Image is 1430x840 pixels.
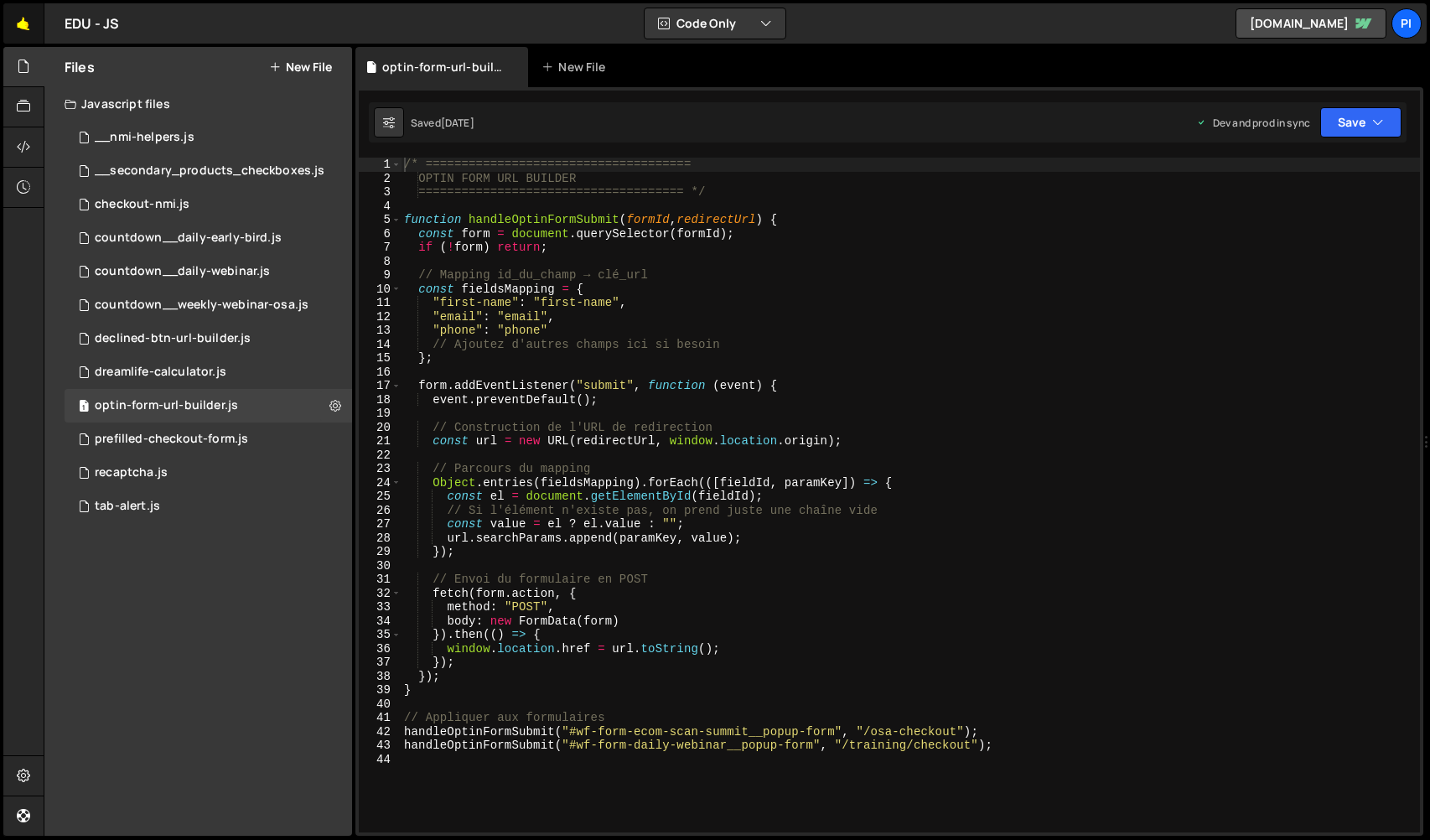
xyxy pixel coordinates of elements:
[95,499,160,514] div: tab-alert.js
[65,13,119,34] div: EDU - JS
[359,614,402,629] div: 34
[359,587,402,601] div: 32
[79,401,89,414] span: 1
[359,241,402,255] div: 7
[359,158,402,172] div: 1
[359,628,402,642] div: 35
[359,476,402,490] div: 24
[65,255,352,288] div: 12844/36864.js
[44,87,352,121] div: Javascript files
[65,389,352,423] div: 12844/31893.js
[359,172,402,186] div: 2
[359,697,402,712] div: 40
[359,366,402,380] div: 16
[359,296,402,310] div: 11
[359,504,402,518] div: 26
[359,434,402,449] div: 21
[65,154,357,188] div: 12844/31703.js
[359,642,402,656] div: 36
[65,322,352,355] div: 12844/31896.js
[65,423,352,456] div: 12844/31892.js
[1196,116,1310,130] div: Dev and prod in sync
[359,545,402,559] div: 29
[359,531,402,546] div: 28
[95,365,226,380] div: dreamlife-calculator.js
[359,283,402,297] div: 10
[541,59,612,75] div: New File
[359,185,402,200] div: 3
[359,379,402,393] div: 17
[359,739,402,753] div: 43
[382,59,508,75] div: optin-form-url-builder.js
[1391,8,1422,39] a: Pi
[359,600,402,614] div: 33
[95,298,308,313] div: countdown__weekly-webinar-osa.js
[95,465,168,480] div: recaptcha.js
[1236,8,1386,39] a: [DOMAIN_NAME]
[65,288,352,322] div: 12844/31643.js
[359,310,402,324] div: 12
[359,421,402,435] div: 20
[359,338,402,352] div: 14
[65,355,352,389] div: 12844/34969.js
[359,517,402,531] div: 27
[359,490,402,504] div: 25
[359,462,402,476] div: 23
[95,398,238,413] div: optin-form-url-builder.js
[95,163,324,179] div: __secondary_products_checkboxes.js
[95,331,251,346] div: declined-btn-url-builder.js
[95,231,282,246] div: countdown__daily-early-bird.js
[65,188,352,221] div: 12844/31459.js
[1320,107,1402,137] button: Save
[359,711,402,725] div: 41
[359,656,402,670] div: 37
[269,60,332,74] button: New File
[359,351,402,366] div: 15
[645,8,785,39] button: Code Only
[411,116,474,130] div: Saved
[95,264,270,279] div: countdown__daily-webinar.js
[3,3,44,44] a: 🤙
[359,449,402,463] div: 22
[65,456,352,490] div: 12844/34738.js
[359,753,402,767] div: 44
[359,559,402,573] div: 30
[359,393,402,407] div: 18
[65,58,95,76] h2: Files
[441,116,474,130] div: [DATE]
[359,683,402,697] div: 39
[65,490,352,523] div: 12844/35655.js
[359,324,402,338] div: 13
[359,407,402,421] div: 19
[95,130,194,145] div: __nmi-helpers.js
[359,200,402,214] div: 4
[359,227,402,241] div: 6
[359,268,402,283] div: 9
[65,221,352,255] div: 12844/35707.js
[359,213,402,227] div: 5
[359,573,402,587] div: 31
[95,197,189,212] div: checkout-nmi.js
[65,121,352,154] div: 12844/31702.js
[95,432,248,447] div: prefilled-checkout-form.js
[359,670,402,684] div: 38
[359,255,402,269] div: 8
[359,725,402,739] div: 42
